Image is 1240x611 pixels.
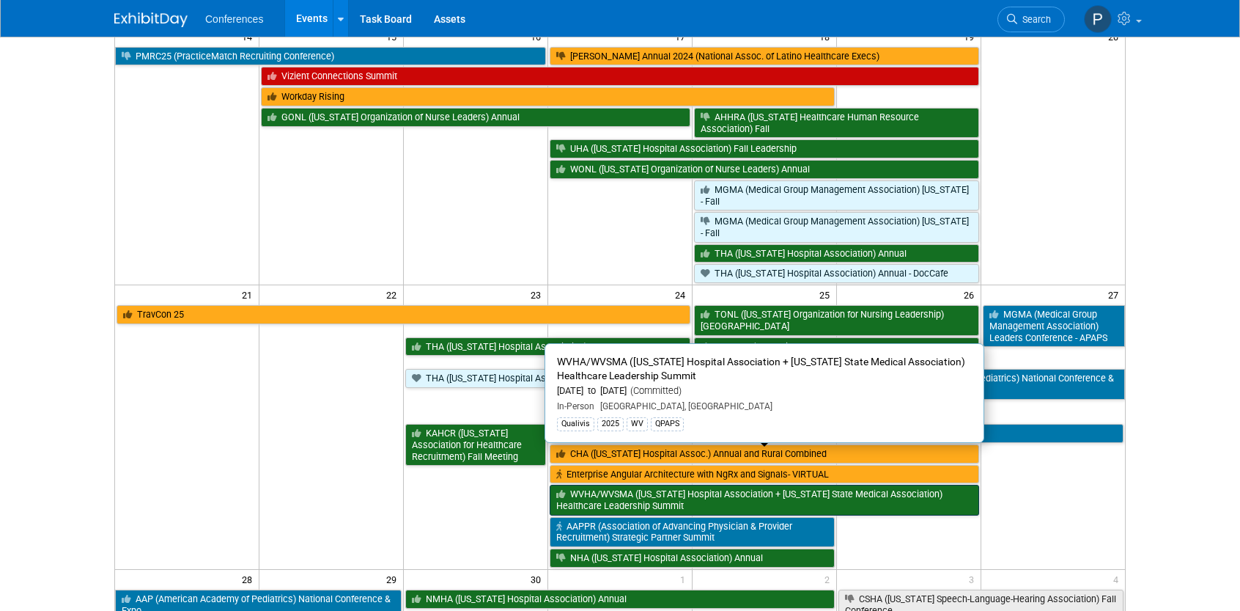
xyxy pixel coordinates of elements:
[962,285,981,304] span: 26
[240,570,259,588] span: 28
[1084,5,1112,33] img: Priscilla Wheeler
[385,285,403,304] span: 22
[694,264,979,283] a: THA ([US_STATE] Hospital Association) Annual - DocCafe
[261,67,978,86] a: Vizient Connections Summit
[694,212,979,242] a: MGMA (Medical Group Management Association) [US_STATE] - Fall
[240,285,259,304] span: 21
[679,570,692,588] span: 1
[557,417,594,431] div: Qualivis
[694,337,979,367] a: TSHHRA (TN Society of Healthcare Human Resources Administration)
[550,444,979,464] a: CHA ([US_STATE] Hospital Assoc.) Annual and Rural Combined
[1112,570,1125,588] span: 4
[594,401,772,411] span: [GEOGRAPHIC_DATA], [GEOGRAPHIC_DATA]
[694,180,979,211] a: MGMA (Medical Group Management Association) [US_STATE] - Fall
[1107,285,1125,304] span: 27
[627,417,648,431] div: WV
[550,549,835,568] a: NHA ([US_STATE] Hospital Association) Annual
[550,160,979,179] a: WONL ([US_STATE] Organization of Nurse Leaders) Annual
[261,108,690,127] a: GONL ([US_STATE] Organization of Nurse Leaders) Annual
[550,465,979,484] a: Enterprise Angular Architecture with NgRx and Signals- VIRTUAL
[405,590,835,609] a: NMHA ([US_STATE] Hospital Association) Annual
[673,285,692,304] span: 24
[651,417,684,431] div: QPAPS
[597,417,624,431] div: 2025
[405,424,546,466] a: KAHCR ([US_STATE] Association for Healthcare Recruitment) Fall Meeting
[550,47,979,66] a: [PERSON_NAME] Annual 2024 (National Assoc. of Latino Healthcare Execs)
[627,385,682,396] span: (Committed)
[405,369,690,388] a: THA ([US_STATE] Hospital Association) Annual - DocCafe
[1017,14,1051,25] span: Search
[114,12,188,27] img: ExhibitDay
[967,570,981,588] span: 3
[818,285,836,304] span: 25
[557,356,965,381] span: WVHA/WVSMA ([US_STATE] Hospital Association + [US_STATE] State Medical Association) Healthcare Le...
[550,517,835,547] a: AAPPR (Association of Advancing Physician & Provider Recruitment) Strategic Partner Summit
[529,570,547,588] span: 30
[997,7,1065,32] a: Search
[385,570,403,588] span: 29
[115,47,546,66] a: PMRC25 (PracticeMatch Recruiting Conference)
[205,13,263,25] span: Conferences
[557,401,594,411] span: In-Person
[550,485,979,515] a: WVHA/WVSMA ([US_STATE] Hospital Association + [US_STATE] State Medical Association) Healthcare Le...
[694,305,979,335] a: TONL ([US_STATE] Organization for Nursing Leadership) [GEOGRAPHIC_DATA]
[557,385,972,398] div: [DATE] to [DATE]
[261,87,834,106] a: Workday Rising
[823,570,836,588] span: 2
[694,244,979,263] a: THA ([US_STATE] Hospital Association) Annual
[694,108,979,138] a: AHHRA ([US_STATE] Healthcare Human Resource Association) Fall
[550,139,979,158] a: UHA ([US_STATE] Hospital Association) Fall Leadership
[983,305,1125,347] a: MGMA (Medical Group Management Association) Leaders Conference - APAPS
[405,337,690,356] a: THA ([US_STATE] Hospital Association) Annual
[529,285,547,304] span: 23
[117,305,690,324] a: TravCon 25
